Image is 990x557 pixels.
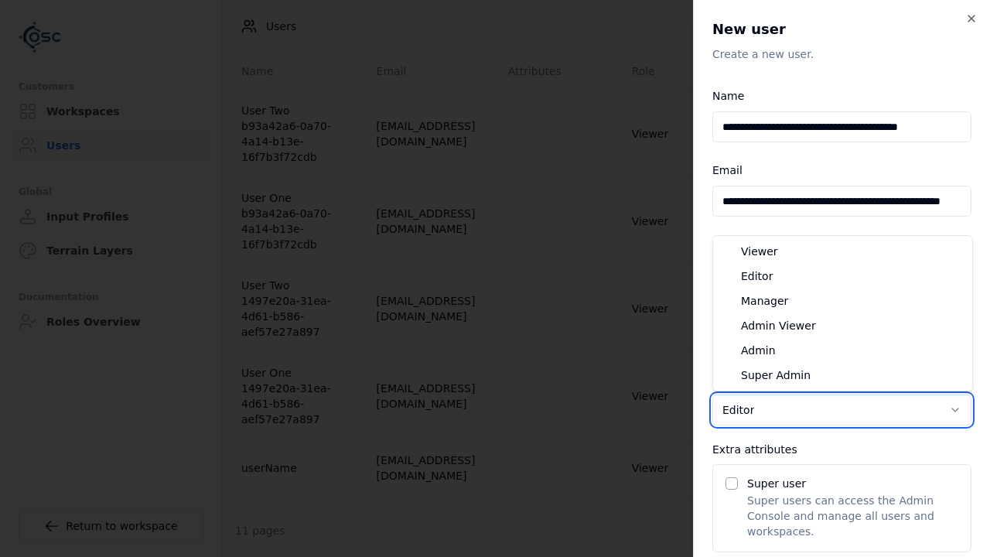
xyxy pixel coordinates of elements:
span: Super Admin [741,367,811,383]
span: Manager [741,293,788,309]
span: Admin Viewer [741,318,816,333]
span: Admin [741,343,776,358]
span: Editor [741,268,773,284]
span: Viewer [741,244,778,259]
